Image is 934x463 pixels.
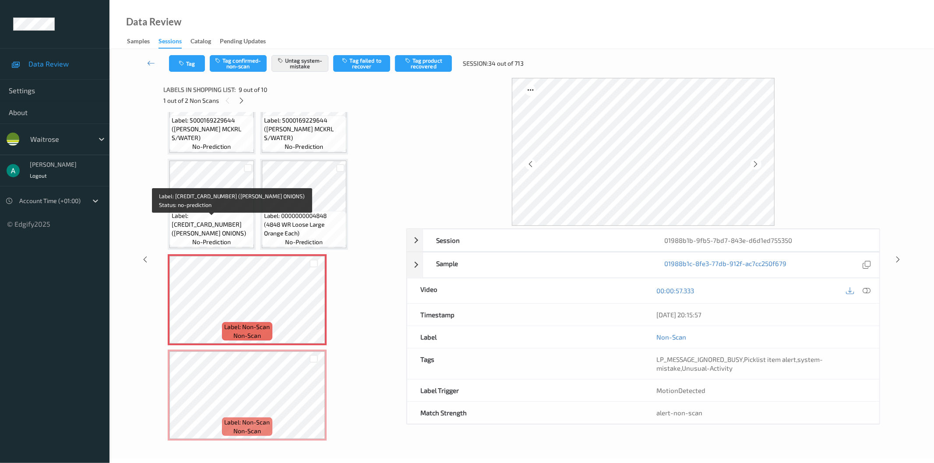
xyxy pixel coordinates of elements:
span: Label: Non-Scan [224,418,270,427]
div: Timestamp [407,304,643,326]
div: Samples [127,37,150,48]
a: Samples [127,35,159,48]
span: Label: 0000000004848 (4848 WR Loose Large Orange Each) [264,211,344,238]
button: Tag product recovered [395,55,452,72]
button: Tag [169,55,205,72]
span: no-prediction [285,238,323,246]
a: 00:00:57.333 [656,286,694,295]
span: system-mistake [656,355,823,372]
div: Data Review [126,18,181,26]
div: Sample [423,253,651,277]
div: Tags [407,348,643,379]
div: Catalog [190,37,211,48]
a: Catalog [190,35,220,48]
span: non-scan [233,427,261,435]
div: MotionDetected [643,379,879,401]
span: Labels in shopping list: [163,85,236,94]
button: Tag confirmed-non-scan [210,55,267,72]
div: Session01988b1b-9fb5-7bd7-843e-d6d1ed755350 [407,229,880,252]
span: 34 out of 713 [489,59,524,68]
span: LP_MESSAGE_IGNORED_BUSY [656,355,743,363]
div: Sample01988b1c-8fe3-77db-912f-ac7cc250f679 [407,252,880,278]
div: Label [407,326,643,348]
div: [DATE] 20:15:57 [656,310,866,319]
div: Video [407,278,643,303]
span: Label: 5000169229644 ([PERSON_NAME] MCKRL S/WATER) [172,116,252,142]
span: Session: [463,59,489,68]
span: no-prediction [192,142,231,151]
div: Label Trigger [407,379,643,401]
div: Pending Updates [220,37,266,48]
span: Unusual-Activity [682,364,733,372]
span: Label: Non-Scan [224,323,270,331]
div: Sessions [159,37,182,49]
div: 1 out of 2 Non Scans [163,95,400,106]
span: 9 out of 10 [239,85,267,94]
span: Label: 5000169229644 ([PERSON_NAME] MCKRL S/WATER) [264,116,344,142]
div: alert-non-scan [656,408,866,417]
span: no-prediction [192,238,231,246]
a: Pending Updates [220,35,275,48]
div: 01988b1b-9fb5-7bd7-843e-d6d1ed755350 [651,229,879,251]
a: 01988b1c-8fe3-77db-912f-ac7cc250f679 [664,259,786,271]
span: no-prediction [285,142,323,151]
button: Tag failed to recover [333,55,390,72]
a: Sessions [159,35,190,49]
span: non-scan [233,331,261,340]
span: , , , [656,355,823,372]
button: Untag system-mistake [271,55,328,72]
div: Match Strength [407,402,643,424]
span: Label: [CREDIT_CARD_NUMBER] ([PERSON_NAME] ONIONS) [172,211,252,238]
a: Non-Scan [656,333,686,341]
span: Picklist item alert [744,355,796,363]
div: Session [423,229,651,251]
